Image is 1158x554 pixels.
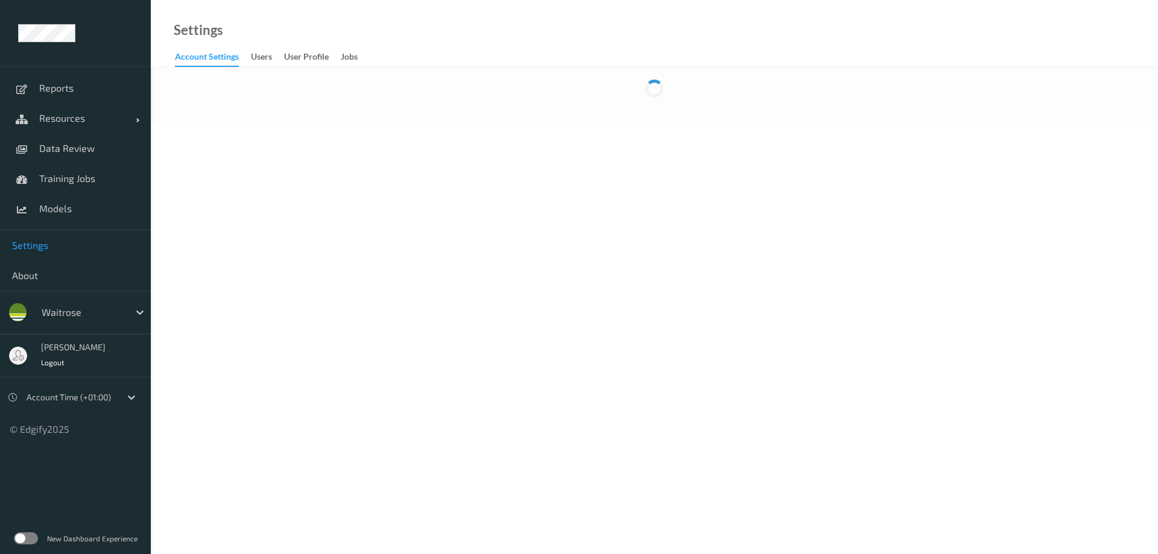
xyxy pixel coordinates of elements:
[284,51,329,66] div: User Profile
[284,49,341,66] a: User Profile
[175,49,251,67] a: Account Settings
[341,51,358,66] div: Jobs
[251,51,272,66] div: users
[251,49,284,66] a: users
[341,49,370,66] a: Jobs
[175,51,239,67] div: Account Settings
[174,24,223,36] a: Settings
